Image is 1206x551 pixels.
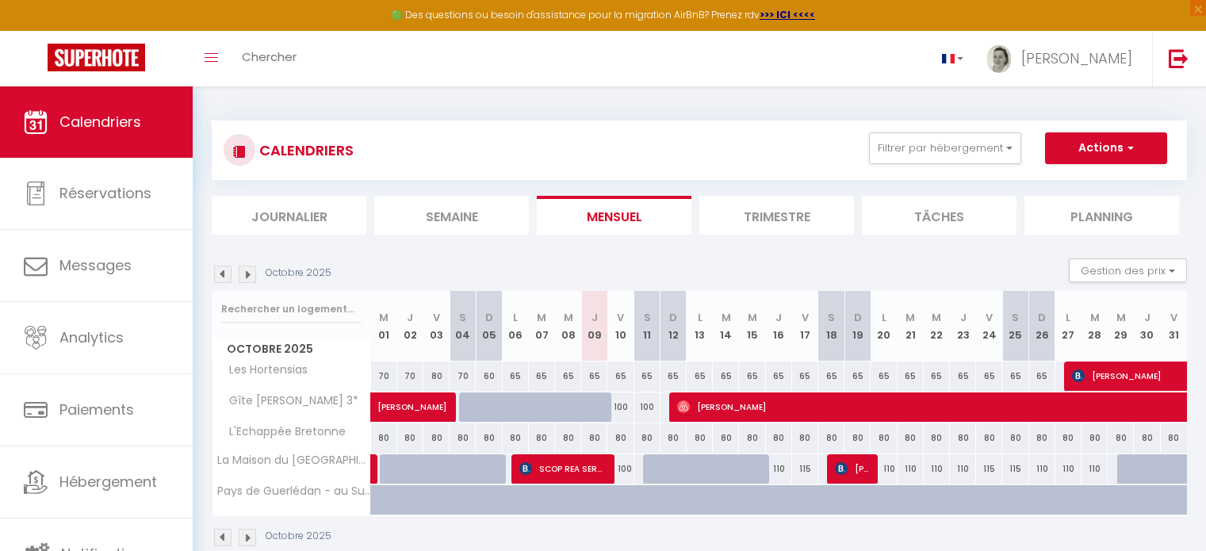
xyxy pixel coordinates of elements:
div: 115 [792,454,818,484]
strong: >>> ICI <<<< [760,8,815,21]
th: 01 [371,291,397,362]
span: Réservations [59,183,151,203]
div: 65 [950,362,976,391]
th: 11 [634,291,660,362]
div: 70 [397,362,423,391]
div: 80 [607,423,634,453]
div: 80 [1161,423,1187,453]
span: [PERSON_NAME] [835,453,870,484]
div: 65 [898,362,924,391]
abbr: J [775,310,782,325]
div: 80 [450,423,476,453]
span: Paiements [59,400,134,419]
div: 80 [792,423,818,453]
span: Pays de Guerlédan - au Sud des [GEOGRAPHIC_DATA] [215,485,373,497]
div: 80 [397,423,423,453]
th: 12 [660,291,687,362]
span: Les Hortensias [215,362,312,379]
button: Actions [1045,132,1167,164]
abbr: V [617,310,624,325]
abbr: V [1170,310,1177,325]
th: 03 [423,291,450,362]
p: Octobre 2025 [266,266,331,281]
abbr: L [513,310,518,325]
div: 65 [792,362,818,391]
span: SCOP REA SERVICES SCOP REA SERVICES [519,453,607,484]
div: 65 [503,362,529,391]
th: 19 [844,291,871,362]
a: Chercher [230,31,308,86]
th: 27 [1055,291,1082,362]
th: 16 [766,291,792,362]
th: 24 [976,291,1002,362]
span: [PERSON_NAME] [1021,48,1132,68]
abbr: S [828,310,835,325]
abbr: M [537,310,546,325]
div: 100 [607,454,634,484]
div: 80 [844,423,871,453]
div: 80 [476,423,502,453]
div: 65 [739,362,765,391]
div: 80 [1134,423,1160,453]
div: 80 [581,423,607,453]
div: 65 [766,362,792,391]
div: 80 [634,423,660,453]
span: Analytics [59,327,124,347]
div: 65 [713,362,739,391]
div: 80 [871,423,897,453]
div: 110 [898,454,924,484]
div: 80 [898,423,924,453]
div: 65 [818,362,844,391]
li: Tâches [862,196,1016,235]
li: Semaine [374,196,529,235]
th: 17 [792,291,818,362]
li: Planning [1024,196,1179,235]
abbr: D [1038,310,1046,325]
a: [PERSON_NAME] [371,454,379,484]
th: 30 [1134,291,1160,362]
button: Gestion des prix [1069,258,1187,282]
div: 80 [1002,423,1028,453]
th: 13 [687,291,713,362]
div: 80 [529,423,555,453]
div: 65 [844,362,871,391]
img: logout [1169,48,1189,68]
th: 14 [713,291,739,362]
button: Filtrer par hébergement [869,132,1021,164]
img: Super Booking [48,44,145,71]
abbr: D [669,310,677,325]
span: Gîte [PERSON_NAME] 3* [215,392,362,410]
th: 28 [1082,291,1108,362]
li: Journalier [212,196,366,235]
th: 06 [503,291,529,362]
h3: CALENDRIERS [255,132,354,168]
th: 15 [739,291,765,362]
div: 65 [634,362,660,391]
div: 80 [739,423,765,453]
div: 80 [976,423,1002,453]
div: 80 [371,423,397,453]
div: 110 [871,454,897,484]
abbr: S [1012,310,1019,325]
div: 80 [423,362,450,391]
div: 65 [581,362,607,391]
abbr: M [722,310,731,325]
abbr: L [882,310,886,325]
div: 110 [924,454,950,484]
abbr: M [932,310,941,325]
div: 65 [924,362,950,391]
div: 70 [371,362,397,391]
div: 80 [660,423,687,453]
abbr: L [1066,310,1070,325]
th: 04 [450,291,476,362]
li: Trimestre [699,196,854,235]
abbr: M [564,310,573,325]
div: 65 [660,362,687,391]
th: 21 [898,291,924,362]
div: 110 [1029,454,1055,484]
input: Rechercher un logement... [221,295,362,323]
div: 80 [818,423,844,453]
span: [PERSON_NAME] [377,384,487,414]
abbr: V [802,310,809,325]
div: 80 [503,423,529,453]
